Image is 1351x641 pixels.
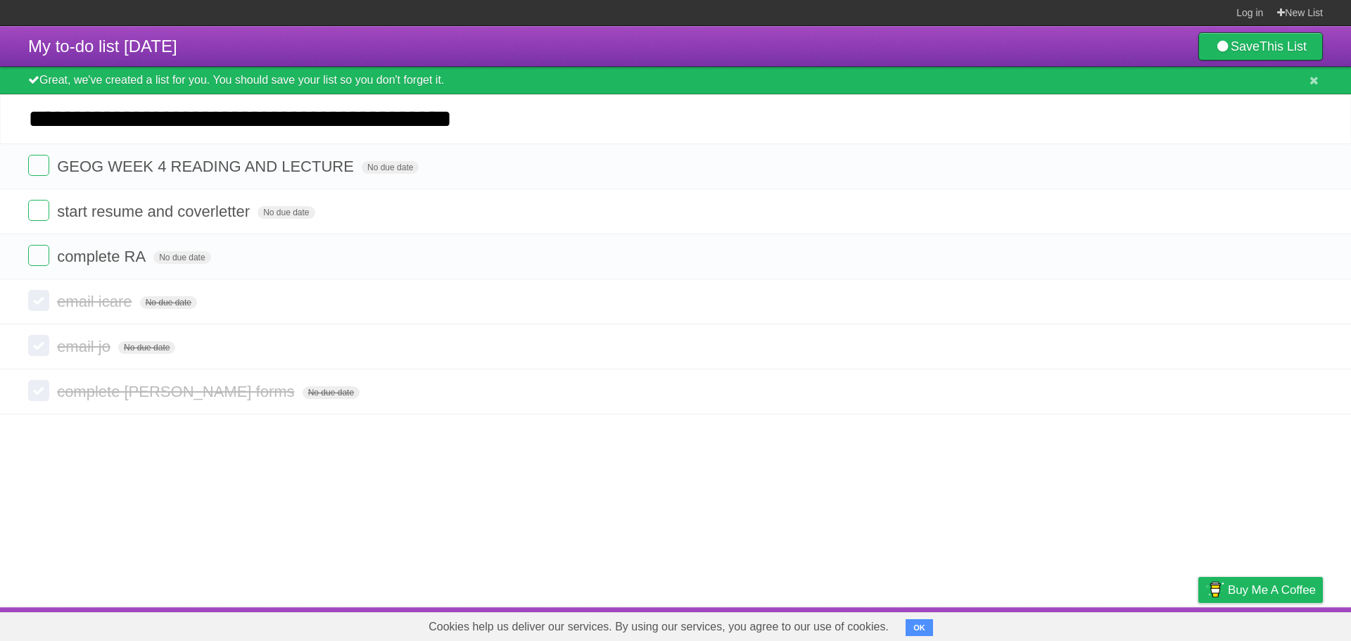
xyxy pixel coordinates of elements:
[57,248,149,265] span: complete RA
[414,613,903,641] span: Cookies help us deliver our services. By using our services, you agree to our use of cookies.
[57,383,298,400] span: complete [PERSON_NAME] forms
[140,296,197,309] span: No due date
[1260,39,1307,53] b: This List
[1234,611,1323,637] a: Suggest a feature
[28,155,49,176] label: Done
[1058,611,1115,637] a: Developers
[57,293,135,310] span: email icare
[1180,611,1217,637] a: Privacy
[153,251,210,264] span: No due date
[1228,578,1316,602] span: Buy me a coffee
[28,200,49,221] label: Done
[28,380,49,401] label: Done
[28,290,49,311] label: Done
[28,245,49,266] label: Done
[57,338,114,355] span: email jo
[362,161,419,174] span: No due date
[57,203,253,220] span: start resume and coverletter
[1205,578,1224,602] img: Buy me a coffee
[1198,32,1323,61] a: SaveThis List
[57,158,357,175] span: GEOG WEEK 4 READING AND LECTURE
[28,335,49,356] label: Done
[1198,577,1323,603] a: Buy me a coffee
[1132,611,1163,637] a: Terms
[118,341,175,354] span: No due date
[258,206,315,219] span: No due date
[1011,611,1041,637] a: About
[28,37,177,56] span: My to-do list [DATE]
[906,619,933,636] button: OK
[303,386,360,399] span: No due date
